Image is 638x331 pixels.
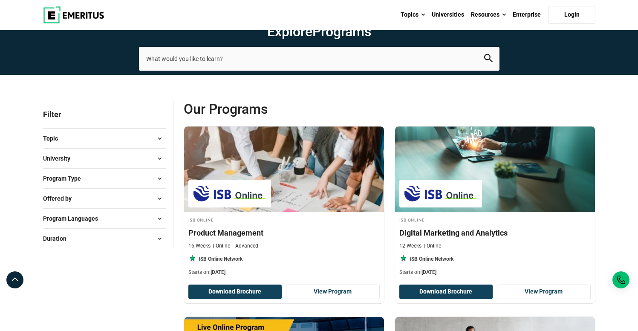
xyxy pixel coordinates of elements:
[43,232,166,245] button: Duration
[43,172,166,185] button: Program Type
[232,242,258,250] p: Advanced
[399,227,591,238] h4: Digital Marketing and Analytics
[139,47,499,71] input: search-page
[399,285,493,299] button: Download Brochure
[43,174,88,183] span: Program Type
[43,101,166,128] p: Filter
[549,6,595,24] a: Login
[399,216,591,223] h4: ISB Online
[395,127,595,280] a: Digital Marketing Course by ISB Online - August 13, 2025 ISB Online ISB Online Digital Marketing ...
[43,134,65,143] span: Topic
[188,242,211,250] p: 16 Weeks
[188,227,380,238] h4: Product Management
[43,132,166,145] button: Topic
[410,256,453,263] p: ISB Online Network
[399,269,591,276] p: Starts on:
[184,127,384,212] img: Product Management | Online Product Design and Innovation Course
[211,269,225,275] span: [DATE]
[43,234,73,243] span: Duration
[43,212,166,225] button: Program Languages
[399,242,421,250] p: 12 Weeks
[404,184,478,203] img: ISB Online
[424,242,441,250] p: Online
[484,54,493,63] button: search
[213,242,230,250] p: Online
[188,216,380,223] h4: ISB Online
[286,285,380,299] a: View Program
[43,194,78,203] span: Offered by
[184,101,390,118] span: Our Programs
[43,152,166,165] button: University
[497,285,591,299] a: View Program
[43,214,105,223] span: Program Languages
[193,184,267,203] img: ISB Online
[139,23,499,40] h1: Explore
[421,269,436,275] span: [DATE]
[43,154,77,163] span: University
[312,23,371,40] span: Programs
[395,127,595,212] img: Digital Marketing and Analytics | Online Digital Marketing Course
[43,192,166,205] button: Offered by
[188,269,380,276] p: Starts on:
[188,285,282,299] button: Download Brochure
[199,256,242,263] p: ISB Online Network
[484,56,493,64] a: search
[184,127,384,280] a: Product Design and Innovation Course by ISB Online - August 13, 2025 ISB Online ISB Online Produc...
